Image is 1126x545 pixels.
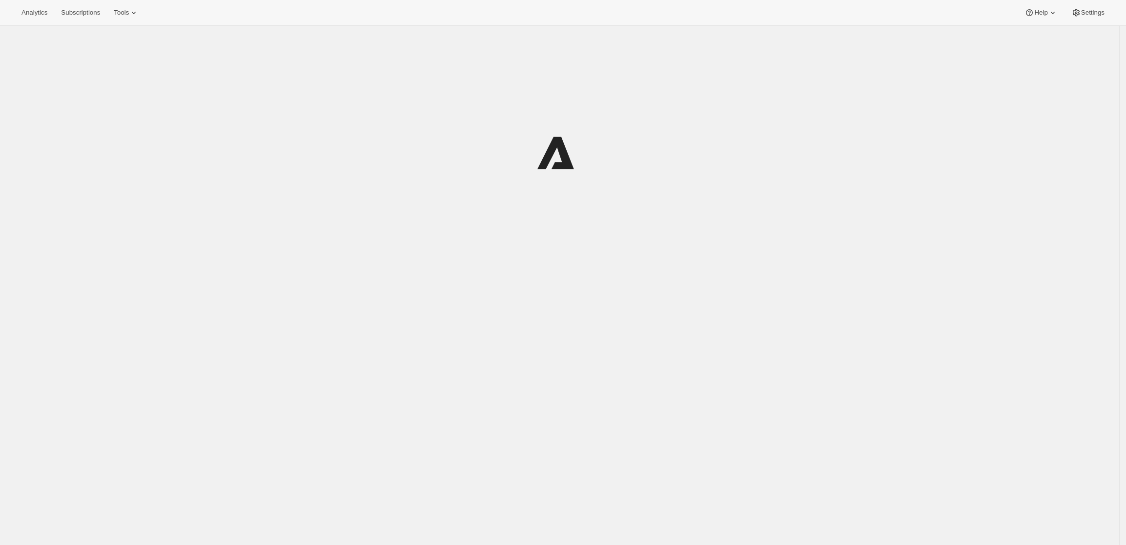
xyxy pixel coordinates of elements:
[61,9,100,17] span: Subscriptions
[1034,9,1047,17] span: Help
[1065,6,1110,20] button: Settings
[108,6,144,20] button: Tools
[1019,6,1063,20] button: Help
[16,6,53,20] button: Analytics
[21,9,47,17] span: Analytics
[55,6,106,20] button: Subscriptions
[114,9,129,17] span: Tools
[1081,9,1105,17] span: Settings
